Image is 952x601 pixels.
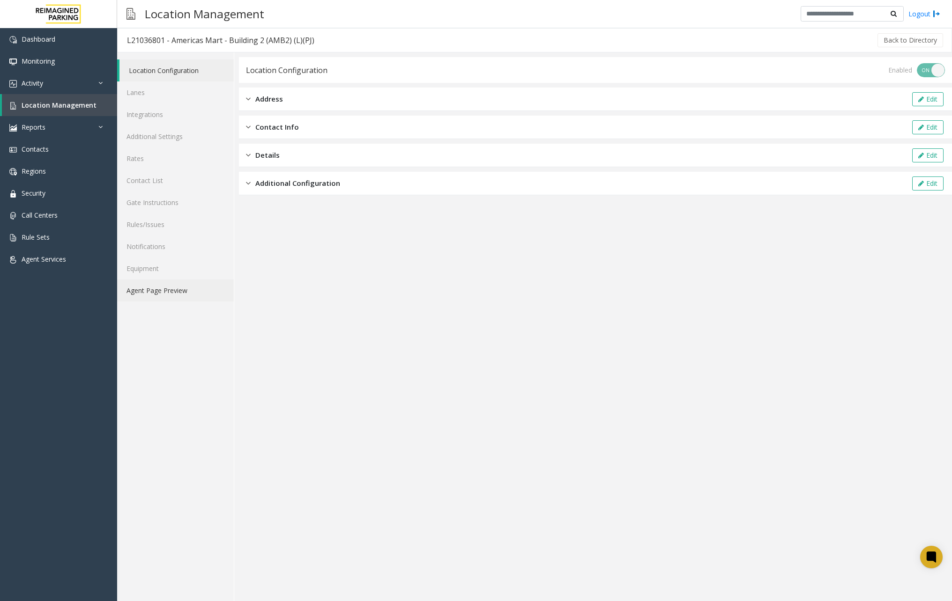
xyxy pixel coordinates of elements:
a: Additional Settings [117,125,234,147]
a: Integrations [117,103,234,125]
span: Rule Sets [22,233,50,242]
h3: Location Management [140,2,269,25]
img: 'icon' [9,190,17,198]
a: Logout [908,9,940,19]
img: 'icon' [9,168,17,176]
a: Lanes [117,81,234,103]
a: Location Configuration [119,59,234,81]
a: Contact List [117,169,234,191]
div: Enabled [888,65,912,75]
span: Details [255,150,280,161]
button: Edit [912,176,944,191]
button: Back to Directory [878,33,943,47]
img: 'icon' [9,234,17,242]
span: Security [22,189,45,198]
img: 'icon' [9,146,17,154]
img: logout [933,9,940,19]
img: 'icon' [9,80,17,88]
span: Contacts [22,145,49,154]
span: Regions [22,167,46,176]
span: Agent Services [22,255,66,264]
img: closed [246,122,251,132]
span: Monitoring [22,57,55,66]
img: closed [246,94,251,104]
img: pageIcon [126,2,135,25]
a: Rules/Issues [117,213,234,235]
span: Contact Info [255,122,299,132]
span: Additional Configuration [255,178,340,189]
img: 'icon' [9,58,17,66]
a: Equipment [117,257,234,279]
img: 'icon' [9,124,17,132]
img: closed [246,150,251,161]
a: Notifications [117,235,234,257]
span: Location Management [22,101,97,110]
span: Dashboard [22,35,55,44]
button: Edit [912,92,944,106]
div: L21036801 - Americas Mart - Building 2 (AMB2) (L)(PJ) [127,34,314,46]
a: Rates [117,147,234,169]
span: Address [255,94,283,104]
div: Location Configuration [246,64,327,76]
a: Location Management [2,94,117,116]
span: Call Centers [22,211,58,220]
img: 'icon' [9,212,17,220]
img: 'icon' [9,102,17,110]
img: 'icon' [9,256,17,264]
button: Edit [912,120,944,134]
span: Activity [22,79,43,88]
a: Agent Page Preview [117,279,234,301]
img: closed [246,178,251,189]
img: 'icon' [9,36,17,44]
span: Reports [22,123,45,132]
button: Edit [912,148,944,162]
a: Gate Instructions [117,191,234,213]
